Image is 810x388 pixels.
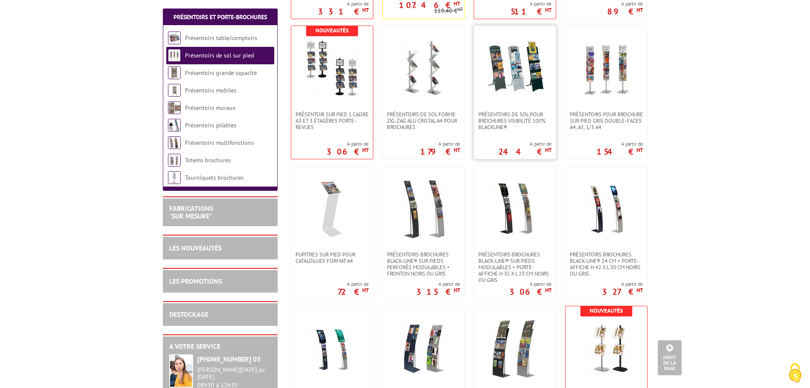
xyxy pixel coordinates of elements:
[169,343,271,351] h2: A votre service
[607,0,643,7] span: A partir de
[169,204,213,220] a: FABRICATIONS"Sur Mesure"
[420,149,460,154] p: 179 €
[577,319,636,379] img: Présentoir brochures de sol simple-face GRIS ou Noir avec 2 étagères PLEXIGLASS
[327,141,369,147] span: A partir de
[637,6,643,14] sup: HT
[658,340,682,375] a: Haut de la page
[434,8,463,14] p: 119.40 €
[485,319,545,379] img: Présentoirs brochures Black-Line® modulables L 48 cm + avec porte-affiche H 60 x L 40 cm Noirs ou...
[416,281,460,287] span: A partir de
[302,179,362,239] img: Pupitres sur pied pour catalogues format A4
[399,3,460,8] p: 107.46 €
[168,49,181,62] img: Présentoirs de sol sur pied
[173,13,267,21] a: Présentoirs et Porte-brochures
[168,136,181,149] img: Présentoirs multifonctions
[168,119,181,132] img: Présentoirs pliables
[296,111,369,130] span: Présentoir sur pied 1 cadre A3 et 3 étagères porte-revues
[577,179,636,239] img: Présentoirs brochures Black-Line® 24 cm + porte-affiche H 42 x L 30 cm Noirs ou Gris
[478,111,551,130] span: Présentoirs de sol pour brochures visibilité 100% Blackline®
[784,362,806,384] img: Cookies (fenêtre modale)
[318,0,369,7] span: A partir de
[362,6,369,14] sup: HT
[383,111,464,130] a: Présentoirs de sol forme ZIG-ZAG Alu Cristal A4 pour brochures
[511,0,551,7] span: A partir de
[570,251,643,277] span: Présentoirs brochures Black-Line® 24 cm + porte-affiche H 42 x L 30 cm Noirs ou Gris
[478,251,551,283] span: Présentoirs brochures Black-Line® sur pieds modulables + porte-affiche H 35 x L 23 cm Noirs ou Gris
[416,289,460,294] p: 315 €
[302,39,362,98] img: Présentoir sur pied 1 cadre A3 et 3 étagères porte-revues
[169,354,193,388] img: widget-service.jpg
[545,147,551,154] sup: HT
[570,111,643,130] span: Présentoirs pour brochure sur pied GRIS double-faces A4, A5, 1/3 A4
[185,69,257,77] a: Présentoirs grande capacité
[509,281,551,287] span: A partir de
[454,287,460,294] sup: HT
[315,27,349,34] b: Nouveautés
[168,171,181,184] img: Tourniquets brochures
[474,251,556,283] a: Présentoirs brochures Black-Line® sur pieds modulables + porte-affiche H 35 x L 23 cm Noirs ou Gris
[302,319,362,379] img: Présentoirs brochures Black-Line® modulables + porte-affiche H 60 x L 40 cm Noirs ou Gris
[566,111,647,130] a: Présentoirs pour brochure sur pied GRIS double-faces A4, A5, 1/3 A4
[509,289,551,294] p: 306 €
[338,281,369,287] span: A partir de
[169,244,222,252] a: LES NOUVEAUTÉS
[291,111,373,130] a: Présentoir sur pied 1 cadre A3 et 3 étagères porte-revues
[545,287,551,294] sup: HT
[197,355,261,363] strong: [PHONE_NUMBER] 03
[485,179,545,239] img: Présentoirs brochures Black-Line® sur pieds modulables + porte-affiche H 35 x L 23 cm Noirs ou Gris
[169,277,222,285] a: LES PROMOTIONS
[474,111,556,130] a: Présentoirs de sol pour brochures visibilité 100% Blackline®
[197,366,271,381] div: [PERSON_NAME][DATE] au [DATE]
[637,147,643,154] sup: HT
[168,101,181,114] img: Présentoirs muraux
[637,287,643,294] sup: HT
[185,121,236,129] a: Présentoirs pliables
[185,139,254,147] a: Présentoirs multifonctions
[780,359,810,388] button: Cookies (fenêtre modale)
[566,251,647,277] a: Présentoirs brochures Black-Line® 24 cm + porte-affiche H 42 x L 30 cm Noirs ou Gris
[327,149,369,154] p: 306 €
[597,149,643,154] p: 154 €
[545,6,551,14] sup: HT
[168,154,181,167] img: Totems brochures
[454,147,460,154] sup: HT
[458,6,463,12] sup: HT
[577,39,636,98] img: Présentoirs pour brochure sur pied GRIS double-faces A4, A5, 1/3 A4
[291,251,373,264] a: Pupitres sur pied pour catalogues format A4
[185,52,254,59] a: Présentoirs de sol sur pied
[485,39,545,98] img: Présentoirs de sol pour brochures visibilité 100% Blackline®
[602,281,643,287] span: A partir de
[590,307,623,314] b: Nouveautés
[338,289,369,294] p: 72 €
[169,310,208,319] a: DESTOCKAGE
[168,32,181,44] img: Présentoirs table/comptoirs
[394,319,453,379] img: Présentoirs brochures Black-Line® modulables L 48 cm + fronton - Noirs ou gris
[362,287,369,294] sup: HT
[185,156,231,164] a: Totems brochures
[420,141,460,147] span: A partir de
[602,289,643,294] p: 327 €
[185,86,236,94] a: Présentoirs mobiles
[394,39,453,98] img: Présentoirs de sol forme ZIG-ZAG Alu Cristal A4 pour brochures
[394,179,453,239] img: Présentoirs brochures Black-Line® sur pieds perforés modulables + fronton Noirs ou Gris
[362,147,369,154] sup: HT
[498,149,551,154] p: 244 €
[498,141,551,147] span: A partir de
[318,9,369,14] p: 331 €
[607,9,643,14] p: 89 €
[383,251,464,277] a: Présentoirs brochures Black-Line® sur pieds perforés modulables + fronton Noirs ou Gris
[511,9,551,14] p: 511 €
[168,66,181,79] img: Présentoirs grande capacité
[597,141,643,147] span: A partir de
[387,251,460,277] span: Présentoirs brochures Black-Line® sur pieds perforés modulables + fronton Noirs ou Gris
[168,84,181,97] img: Présentoirs mobiles
[185,34,257,42] a: Présentoirs table/comptoirs
[185,174,244,181] a: Tourniquets brochures
[296,251,369,264] span: Pupitres sur pied pour catalogues format A4
[185,104,236,112] a: Présentoirs muraux
[387,111,460,130] span: Présentoirs de sol forme ZIG-ZAG Alu Cristal A4 pour brochures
